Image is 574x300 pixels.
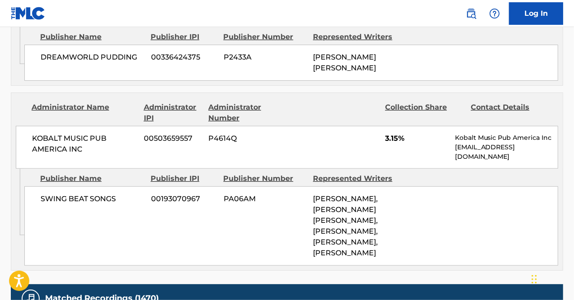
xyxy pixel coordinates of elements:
[471,102,550,124] div: Contact Details
[40,173,144,184] div: Publisher Name
[151,194,217,204] span: 00193070967
[224,52,306,63] span: P2433A
[41,52,144,63] span: DREAMWORLD PUDDING
[313,194,378,257] span: [PERSON_NAME], [PERSON_NAME] [PERSON_NAME], [PERSON_NAME], [PERSON_NAME], [PERSON_NAME]
[455,133,558,143] p: Kobalt Music Pub America Inc
[151,32,216,42] div: Publisher IPI
[144,133,202,144] span: 00503659557
[313,32,396,42] div: Represented Writers
[32,133,137,155] span: KOBALT MUSIC PUB AMERICA INC
[224,194,306,204] span: PA06AM
[532,266,537,293] div: Drag
[313,173,396,184] div: Represented Writers
[41,194,144,204] span: SWING BEAT SONGS
[11,7,46,20] img: MLC Logo
[32,102,137,124] div: Administrator Name
[486,5,504,23] div: Help
[455,143,558,162] p: [EMAIL_ADDRESS][DOMAIN_NAME]
[223,32,306,42] div: Publisher Number
[223,173,306,184] div: Publisher Number
[509,2,563,25] a: Log In
[208,102,287,124] div: Administrator Number
[466,8,477,19] img: search
[529,257,574,300] iframe: Chat Widget
[144,102,202,124] div: Administrator IPI
[208,133,287,144] span: P4614Q
[489,8,500,19] img: help
[385,133,448,144] span: 3.15%
[151,173,216,184] div: Publisher IPI
[151,52,217,63] span: 00336424375
[385,102,464,124] div: Collection Share
[313,53,376,72] span: [PERSON_NAME] [PERSON_NAME]
[40,32,144,42] div: Publisher Name
[462,5,480,23] a: Public Search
